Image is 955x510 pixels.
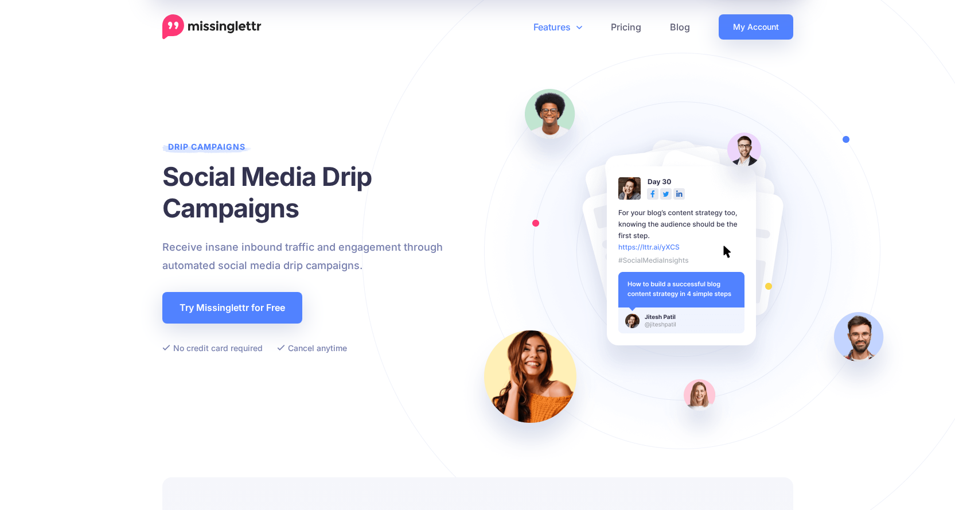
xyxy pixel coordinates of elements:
[519,14,597,40] a: Features
[656,14,704,40] a: Blog
[162,14,262,40] a: Home
[162,292,302,324] a: Try Missinglettr for Free
[597,14,656,40] a: Pricing
[162,341,263,355] li: No credit card required
[277,341,347,355] li: Cancel anytime
[719,14,793,40] a: My Account
[162,161,486,224] h1: Social Media Drip Campaigns
[162,142,251,157] span: Drip Campaigns
[162,238,486,275] p: Receive insane inbound traffic and engagement through automated social media drip campaigns.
